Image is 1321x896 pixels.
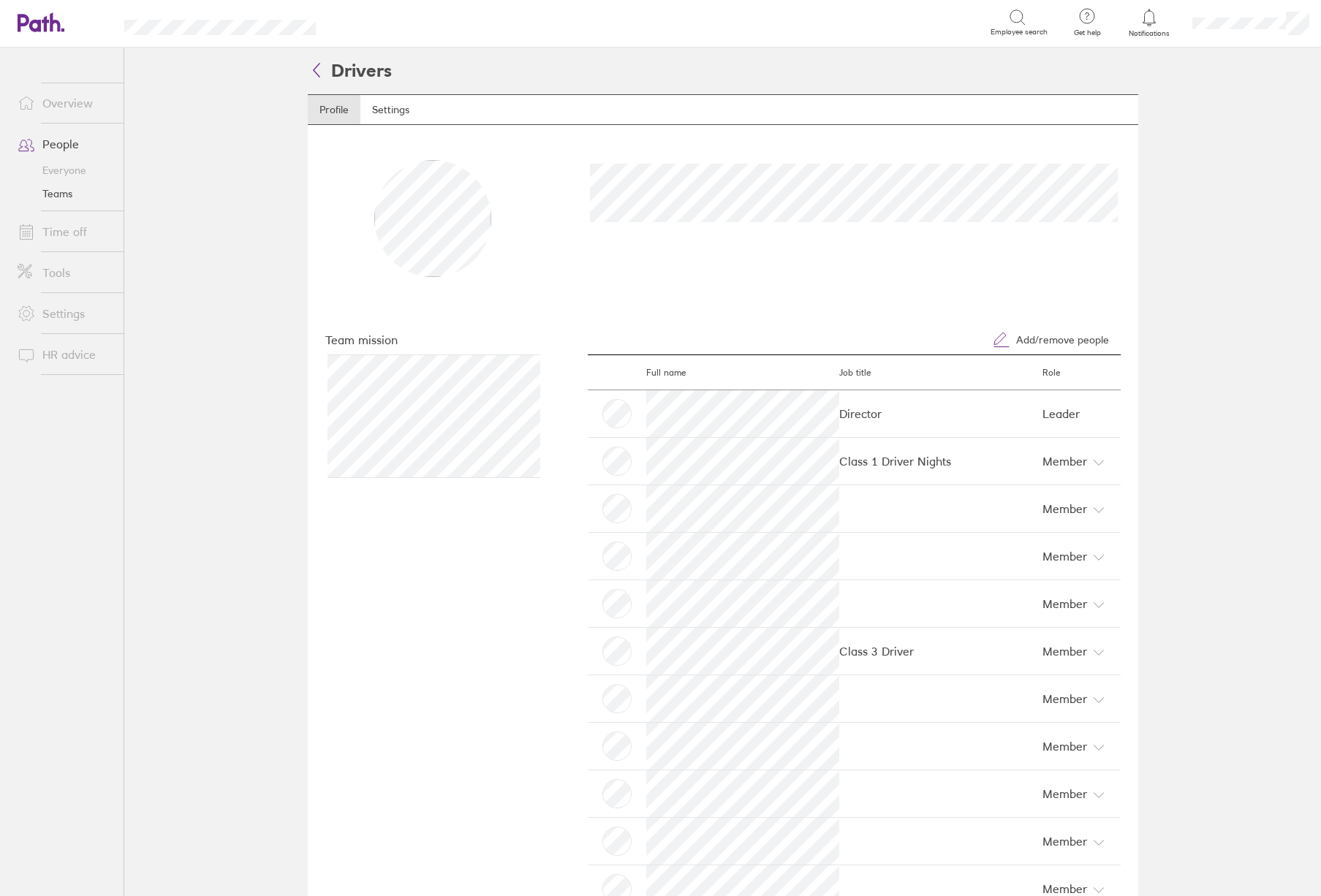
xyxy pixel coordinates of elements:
[6,258,124,287] a: Tools
[360,95,421,124] a: Settings
[1042,734,1087,758] span: Member
[1033,779,1114,808] button: Member
[1042,639,1087,663] span: Member
[839,438,1032,485] td: Class 1 Driver Nights
[355,15,393,29] div: Search
[991,28,1048,37] span: Employee search
[981,325,1121,354] button: Add/remove people
[1033,684,1114,713] button: Member
[1033,827,1114,856] button: Member
[1042,497,1087,520] span: Member
[1126,7,1173,38] a: Notifications
[6,340,124,369] a: HR advice
[1033,589,1114,618] button: Member
[1042,449,1087,473] span: Member
[1042,782,1087,805] span: Member
[839,628,1032,675] td: Class 3 Driver
[1033,494,1114,523] button: Member
[325,334,541,346] h4: Team mission
[1033,406,1080,421] span: Leader
[308,95,360,124] a: Profile
[1033,355,1121,390] th: Role
[1126,29,1173,38] span: Notifications
[839,355,1032,390] th: Job title
[1033,732,1114,761] button: Member
[1042,592,1087,615] span: Member
[1033,542,1114,571] button: Member
[6,88,124,118] a: Overview
[6,299,124,328] a: Settings
[646,355,839,390] th: Full name
[6,217,124,246] a: Time off
[1033,447,1114,476] button: Member
[839,390,1032,438] td: Director
[308,60,392,81] span: Drivers
[1064,29,1111,37] span: Get help
[1033,637,1114,666] button: Member
[1042,687,1087,710] span: Member
[6,129,124,159] a: People
[6,182,124,205] a: Teams
[6,159,124,182] a: Everyone
[1042,544,1087,568] span: Member
[1016,334,1109,346] span: Add/remove people
[1042,829,1087,853] span: Member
